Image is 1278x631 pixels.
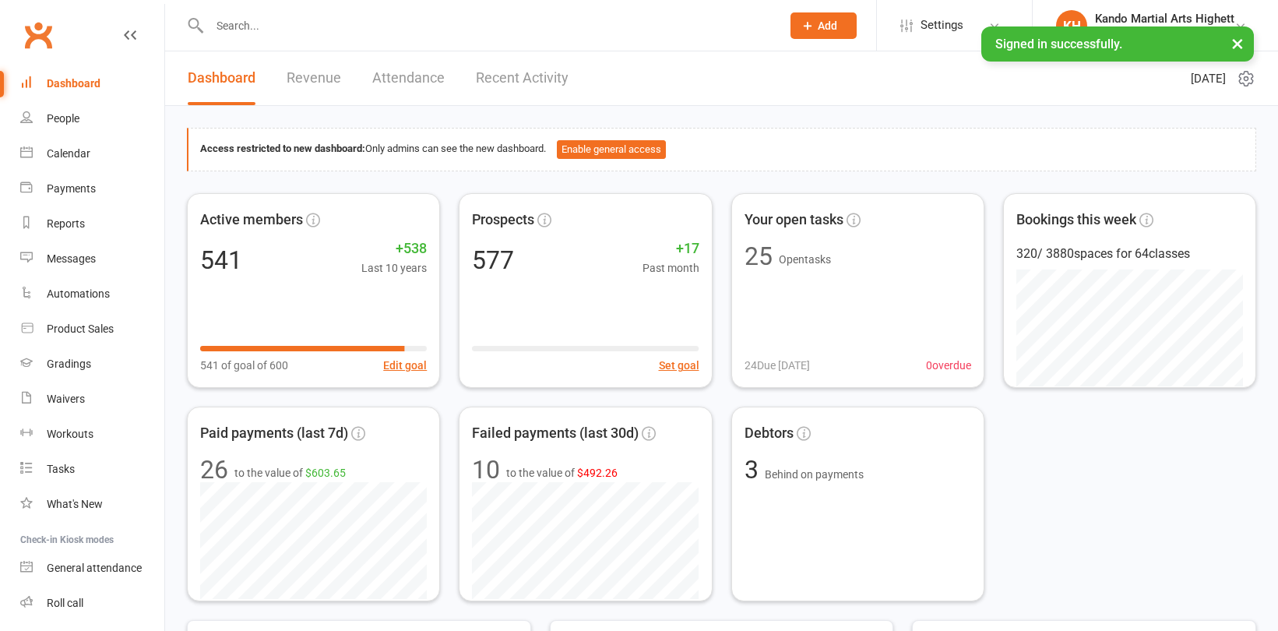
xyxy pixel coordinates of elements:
[745,209,843,231] span: Your open tasks
[20,312,164,347] a: Product Sales
[47,562,142,574] div: General attendance
[19,16,58,55] a: Clubworx
[472,209,534,231] span: Prospects
[557,140,666,159] button: Enable general access
[188,51,255,105] a: Dashboard
[745,244,773,269] div: 25
[20,551,164,586] a: General attendance kiosk mode
[47,323,114,335] div: Product Sales
[659,357,699,374] button: Set goal
[47,287,110,300] div: Automations
[200,209,303,231] span: Active members
[472,457,500,482] div: 10
[47,77,100,90] div: Dashboard
[20,66,164,101] a: Dashboard
[287,51,341,105] a: Revenue
[1056,10,1087,41] div: KH
[20,347,164,382] a: Gradings
[472,422,639,445] span: Failed payments (last 30d)
[643,238,699,260] span: +17
[20,136,164,171] a: Calendar
[790,12,857,39] button: Add
[745,455,765,485] span: 3
[20,277,164,312] a: Automations
[200,143,365,154] strong: Access restricted to new dashboard:
[779,253,831,266] span: Open tasks
[372,51,445,105] a: Attendance
[1223,26,1252,60] button: ×
[921,8,963,43] span: Settings
[1191,69,1226,88] span: [DATE]
[383,357,427,374] button: Edit goal
[234,464,346,481] span: to the value of
[47,182,96,195] div: Payments
[47,597,83,609] div: Roll call
[1095,26,1234,40] div: Kando Martial Arts Highett
[20,382,164,417] a: Waivers
[47,428,93,440] div: Workouts
[200,140,1244,159] div: Only admins can see the new dashboard.
[20,101,164,136] a: People
[20,487,164,522] a: What's New
[200,422,348,445] span: Paid payments (last 7d)
[472,248,514,273] div: 577
[995,37,1122,51] span: Signed in successfully.
[20,586,164,621] a: Roll call
[47,217,85,230] div: Reports
[1095,12,1234,26] div: Kando Martial Arts Highett
[745,422,794,445] span: Debtors
[47,358,91,370] div: Gradings
[47,147,90,160] div: Calendar
[205,15,770,37] input: Search...
[818,19,837,32] span: Add
[577,467,618,479] span: $492.26
[200,357,288,374] span: 541 of goal of 600
[200,457,228,482] div: 26
[765,468,864,481] span: Behind on payments
[200,248,242,273] div: 541
[305,467,346,479] span: $603.65
[47,252,96,265] div: Messages
[361,238,427,260] span: +538
[20,452,164,487] a: Tasks
[1016,244,1243,264] div: 320 / 3880 spaces for 64 classes
[20,241,164,277] a: Messages
[47,112,79,125] div: People
[361,259,427,277] span: Last 10 years
[1016,209,1136,231] span: Bookings this week
[20,171,164,206] a: Payments
[47,463,75,475] div: Tasks
[643,259,699,277] span: Past month
[476,51,569,105] a: Recent Activity
[506,464,618,481] span: to the value of
[20,417,164,452] a: Workouts
[20,206,164,241] a: Reports
[47,393,85,405] div: Waivers
[926,357,971,374] span: 0 overdue
[47,498,103,510] div: What's New
[745,357,810,374] span: 24 Due [DATE]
